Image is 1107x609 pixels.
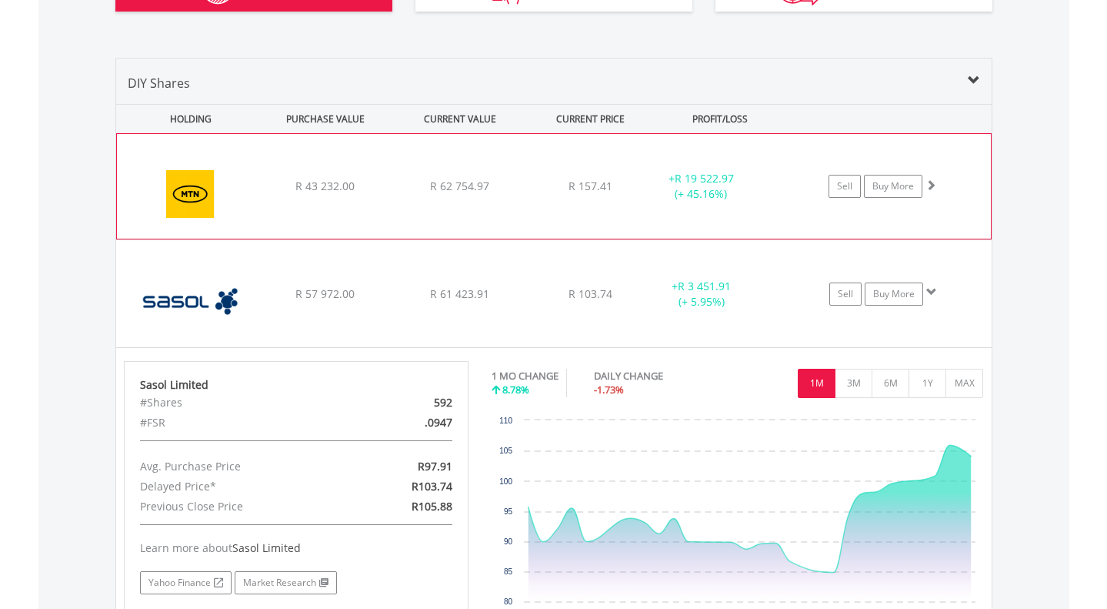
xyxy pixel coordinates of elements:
[502,383,529,397] span: 8.78%
[235,571,337,594] a: Market Research
[644,279,760,310] div: + (+ 5.95%)
[295,179,355,193] span: R 43 232.00
[140,571,232,594] a: Yahoo Finance
[128,413,352,433] div: #FSR
[128,75,190,92] span: DIY Shares
[504,507,513,516] text: 95
[594,369,717,383] div: DAILY CHANGE
[430,286,489,301] span: R 61 423.91
[872,369,909,398] button: 6M
[140,377,452,393] div: Sasol Limited
[124,259,256,343] img: EQU.ZA.SOL.png
[128,497,352,517] div: Previous Close Price
[569,286,612,301] span: R 103.74
[128,457,352,477] div: Avg. Purchase Price
[504,597,513,606] text: 80
[352,413,463,433] div: .0947
[945,369,983,398] button: MAX
[352,393,463,413] div: 592
[499,477,512,486] text: 100
[829,175,861,198] a: Sell
[594,383,624,397] span: -1.73%
[412,499,452,514] span: R105.88
[395,105,526,133] div: CURRENT VALUE
[835,369,872,398] button: 3M
[829,283,862,306] a: Sell
[128,393,352,413] div: #Shares
[128,477,352,497] div: Delayed Price*
[569,179,612,193] span: R 157.41
[675,171,734,186] span: R 19 522.97
[504,537,513,546] text: 90
[430,179,489,193] span: R 62 754.97
[655,105,786,133] div: PROFIT/LOSS
[140,540,452,556] div: Learn more about
[295,286,355,301] span: R 57 972.00
[643,171,759,202] div: + (+ 45.16%)
[499,417,512,425] text: 110
[117,105,257,133] div: HOLDING
[798,369,835,398] button: 1M
[864,175,922,198] a: Buy More
[125,153,257,235] img: EQU.ZA.MTN.png
[528,105,651,133] div: CURRENT PRICE
[260,105,392,133] div: PURCHASE VALUE
[412,479,452,494] span: R103.74
[909,369,946,398] button: 1Y
[232,540,301,555] span: Sasol Limited
[499,447,512,455] text: 105
[865,283,923,306] a: Buy More
[492,369,559,383] div: 1 MO CHANGE
[418,459,452,473] span: R97.91
[678,279,731,293] span: R 3 451.91
[504,567,513,576] text: 85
